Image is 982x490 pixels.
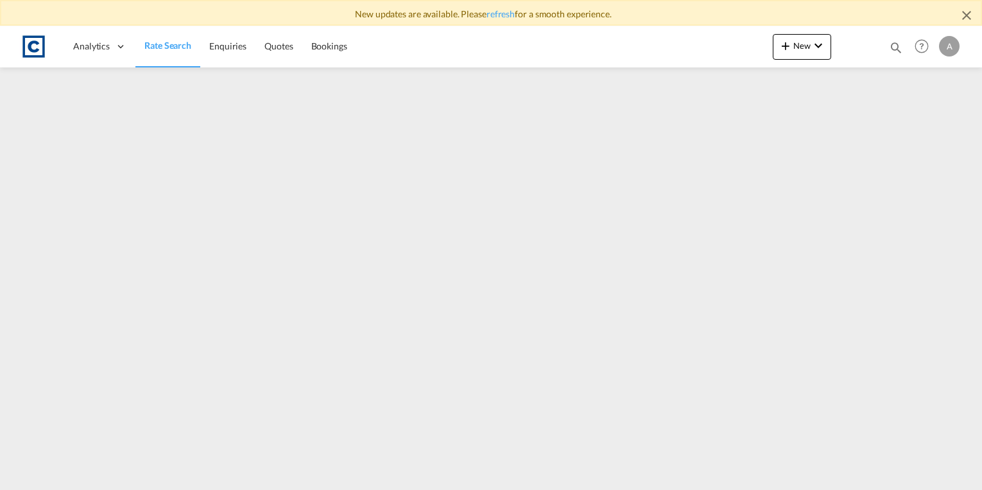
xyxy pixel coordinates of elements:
[255,26,302,67] a: Quotes
[64,26,135,67] div: Analytics
[811,38,826,53] md-icon: icon-chevron-down
[773,34,831,60] button: icon-plus 400-fgNewicon-chevron-down
[135,26,200,67] a: Rate Search
[144,40,191,51] span: Rate Search
[487,8,515,19] a: refresh
[911,35,933,57] span: Help
[200,26,255,67] a: Enquiries
[1,8,981,21] div: New updates are available. Please for a smooth experience.
[889,40,903,60] div: icon-magnify
[302,26,356,67] a: Bookings
[209,40,246,51] span: Enquiries
[911,35,939,58] div: Help
[778,40,826,51] span: New
[959,8,974,23] md-icon: icon-close
[778,38,793,53] md-icon: icon-plus 400-fg
[73,40,110,53] span: Analytics
[311,40,347,51] span: Bookings
[889,40,903,55] md-icon: icon-magnify
[264,40,293,51] span: Quotes
[939,36,960,57] div: A
[19,32,48,61] img: 1fdb9190129311efbfaf67cbb4249bed.jpeg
